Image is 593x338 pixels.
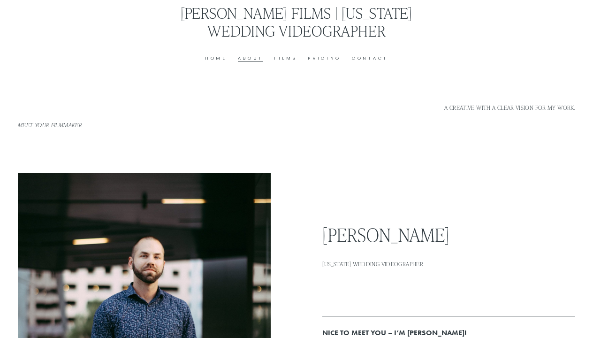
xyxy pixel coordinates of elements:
a: Pricing [308,54,341,62]
a: Films [274,54,297,62]
a: [PERSON_NAME] Films | [US_STATE] Wedding Videographer [181,2,413,41]
h1: [US_STATE] Wedding Videographer [322,261,575,268]
a: Contact [352,54,388,62]
h4: A CREATIVE WITH A CLEAR VISION FOR MY WORK. [440,104,575,111]
a: About [238,54,264,62]
h2: [PERSON_NAME] [322,224,575,245]
a: Home [205,54,227,62]
em: Meet your filmmaker [18,121,82,129]
strong: NICE TO MEET YOU – I’M [PERSON_NAME]! [322,328,466,337]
